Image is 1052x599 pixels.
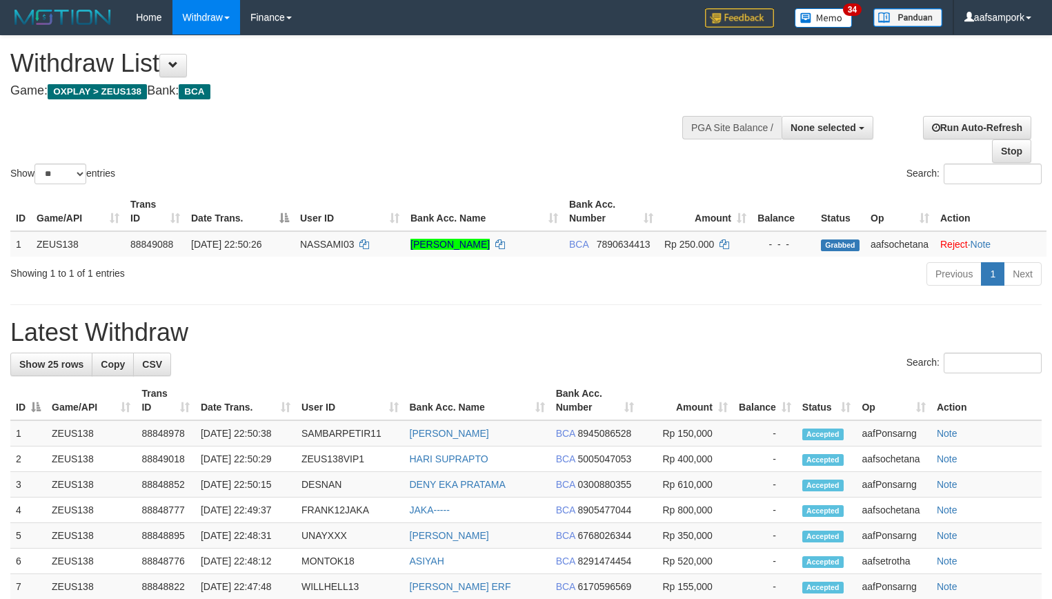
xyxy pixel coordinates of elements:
span: Accepted [802,556,844,568]
td: ZEUS138 [46,498,136,523]
td: Rp 350,000 [639,523,733,549]
th: Trans ID: activate to sort column ascending [136,381,195,420]
td: 1 [10,420,46,446]
th: Action [931,381,1042,420]
th: User ID: activate to sort column ascending [296,381,404,420]
td: 88848852 [136,472,195,498]
img: panduan.png [873,8,942,27]
span: BCA [569,239,588,250]
a: Copy [92,353,134,376]
th: Bank Acc. Name: activate to sort column ascending [404,381,550,420]
span: [DATE] 22:50:26 [191,239,261,250]
td: [DATE] 22:49:37 [195,498,296,523]
td: DESNAN [296,472,404,498]
div: Showing 1 to 1 of 1 entries [10,261,428,280]
a: [PERSON_NAME] [410,530,489,541]
th: Bank Acc. Number: activate to sort column ascending [550,381,639,420]
th: Date Trans.: activate to sort column descending [186,192,295,231]
a: Note [937,504,957,515]
td: aafPonsarng [856,523,931,549]
th: Op: activate to sort column ascending [865,192,935,231]
label: Search: [906,353,1042,373]
div: - - - [757,237,810,251]
th: User ID: activate to sort column ascending [295,192,405,231]
td: aafsochetana [865,231,935,257]
td: 88848777 [136,498,195,523]
td: - [733,420,797,446]
div: PGA Site Balance / [682,116,782,139]
span: BCA [179,84,210,99]
a: Next [1004,262,1042,286]
span: Copy 8945086528 to clipboard [578,428,632,439]
span: Show 25 rows [19,359,83,370]
th: ID: activate to sort column descending [10,381,46,420]
span: Accepted [802,531,844,542]
span: Copy 7890634413 to clipboard [597,239,651,250]
td: [DATE] 22:50:15 [195,472,296,498]
th: Status [815,192,865,231]
a: [PERSON_NAME] ERF [410,581,511,592]
td: 88848978 [136,420,195,446]
a: Note [937,530,957,541]
td: MONTOK18 [296,549,404,574]
td: SAMBARPETIR11 [296,420,404,446]
span: Copy 6170596569 to clipboard [578,581,632,592]
td: [DATE] 22:50:29 [195,446,296,472]
td: - [733,472,797,498]
td: ZEUS138 [46,523,136,549]
span: BCA [556,428,575,439]
a: [PERSON_NAME] [410,428,489,439]
th: Op: activate to sort column ascending [856,381,931,420]
td: ZEUS138 [46,420,136,446]
span: Accepted [802,480,844,491]
td: · [935,231,1046,257]
th: Game/API: activate to sort column ascending [46,381,136,420]
a: ASIYAH [410,556,444,567]
td: ZEUS138 [46,549,136,574]
th: Balance: activate to sort column ascending [733,381,797,420]
a: Note [937,453,957,464]
label: Show entries [10,164,115,184]
td: ZEUS138 [46,446,136,472]
a: Stop [992,139,1031,163]
span: 34 [843,3,862,16]
a: DENY EKA PRATAMA [410,479,506,490]
span: Accepted [802,454,844,466]
td: 88848895 [136,523,195,549]
td: aafPonsarng [856,472,931,498]
td: UNAYXXX [296,523,404,549]
td: Rp 800,000 [639,498,733,523]
th: ID [10,192,31,231]
a: CSV [133,353,171,376]
span: Copy 5005047053 to clipboard [578,453,632,464]
a: [PERSON_NAME] [410,239,490,250]
td: 88849018 [136,446,195,472]
a: Previous [926,262,982,286]
td: 1 [10,231,31,257]
span: Copy 6768026344 to clipboard [578,530,632,541]
td: 5 [10,523,46,549]
td: - [733,446,797,472]
td: FRANK12JAKA [296,498,404,523]
a: HARI SUPRAPTO [410,453,488,464]
a: 1 [981,262,1004,286]
td: Rp 520,000 [639,549,733,574]
a: Note [971,239,991,250]
img: Button%20Memo.svg [795,8,853,28]
td: Rp 610,000 [639,472,733,498]
th: Amount: activate to sort column ascending [659,192,752,231]
a: Note [937,428,957,439]
td: ZEUS138 [31,231,125,257]
span: Accepted [802,582,844,593]
td: aafsetrotha [856,549,931,574]
h1: Withdraw List [10,50,688,77]
td: 3 [10,472,46,498]
span: BCA [556,530,575,541]
span: Accepted [802,429,844,440]
th: Bank Acc. Number: activate to sort column ascending [564,192,659,231]
td: 4 [10,498,46,523]
h4: Game: Bank: [10,84,688,98]
td: [DATE] 22:48:12 [195,549,296,574]
input: Search: [944,164,1042,184]
span: Copy 8291474454 to clipboard [578,556,632,567]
